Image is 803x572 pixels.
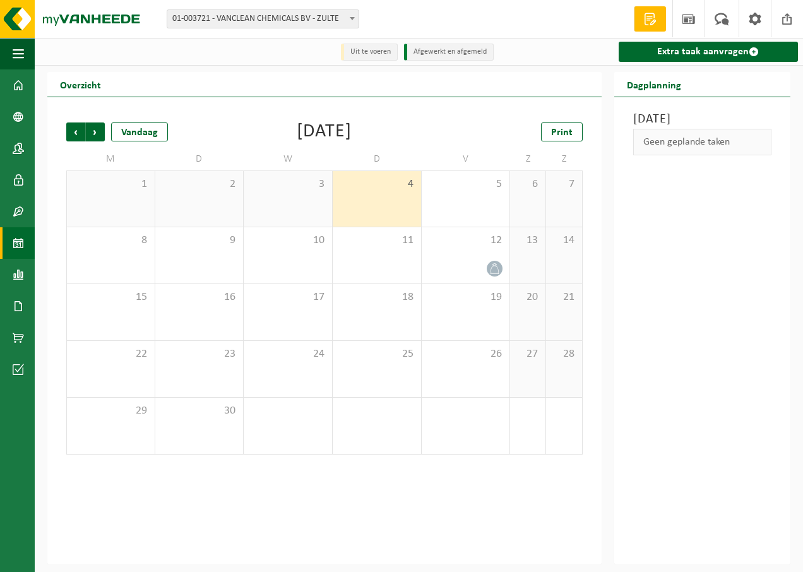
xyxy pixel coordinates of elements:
span: Vorige [66,122,85,141]
span: 27 [516,347,539,361]
span: 15 [73,290,148,304]
span: 21 [552,290,575,304]
span: 20 [516,290,539,304]
h3: [DATE] [633,110,771,129]
span: 5 [428,177,504,191]
td: M [66,148,155,170]
span: 30 [162,404,237,418]
span: Volgende [86,122,105,141]
span: 3 [250,177,326,191]
span: 29 [73,404,148,418]
td: D [333,148,422,170]
span: 19 [428,290,504,304]
span: 14 [552,234,575,247]
span: 01-003721 - VANCLEAN CHEMICALS BV - ZULTE [167,10,359,28]
span: 17 [250,290,326,304]
span: 8 [73,234,148,247]
a: Extra taak aanvragen [619,42,798,62]
td: W [244,148,333,170]
span: 01-003721 - VANCLEAN CHEMICALS BV - ZULTE [167,9,359,28]
span: 13 [516,234,539,247]
td: Z [510,148,546,170]
td: V [422,148,511,170]
span: 25 [339,347,415,361]
span: 22 [73,347,148,361]
span: Print [551,128,573,138]
div: [DATE] [297,122,352,141]
span: 26 [428,347,504,361]
span: 9 [162,234,237,247]
span: 4 [339,177,415,191]
span: 28 [552,347,575,361]
span: 1 [73,177,148,191]
span: 6 [516,177,539,191]
span: 23 [162,347,237,361]
span: 24 [250,347,326,361]
span: 2 [162,177,237,191]
td: Z [546,148,582,170]
li: Uit te voeren [341,44,398,61]
div: Vandaag [111,122,168,141]
span: 12 [428,234,504,247]
div: Geen geplande taken [633,129,771,155]
iframe: chat widget [6,544,211,572]
h2: Dagplanning [614,72,694,97]
td: D [155,148,244,170]
a: Print [541,122,583,141]
li: Afgewerkt en afgemeld [404,44,494,61]
span: 7 [552,177,575,191]
h2: Overzicht [47,72,114,97]
span: 16 [162,290,237,304]
span: 10 [250,234,326,247]
span: 11 [339,234,415,247]
span: 18 [339,290,415,304]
